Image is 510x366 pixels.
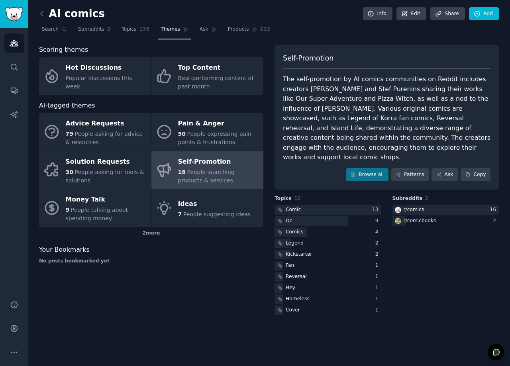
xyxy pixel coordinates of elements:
div: 16 [490,206,499,213]
span: Search [42,26,59,33]
span: Themes [161,26,180,33]
span: Topics [122,26,136,33]
span: 30 [66,169,73,175]
div: Money Talk [66,194,147,206]
a: Subreddits2 [75,23,113,39]
a: Comic13 [275,205,381,215]
span: 2 [107,26,111,33]
a: Browse all [346,168,388,182]
a: comicsr/comics16 [392,205,499,215]
a: Legend2 [275,239,381,249]
a: Solution Requests30People asking for tools & solutions [39,151,151,189]
a: comicbooksr/comicbooks2 [392,216,499,226]
a: Advice Requests79People asking for advice & resources [39,113,151,151]
div: Reversal [286,273,307,280]
span: 18 [178,169,186,175]
a: Kickstarter2 [275,250,381,260]
a: Pain & Anger50People expressing pain points & frustrations [151,113,263,151]
a: Themes [158,23,191,39]
div: Pain & Anger [178,117,259,130]
div: Advice Requests [66,117,147,130]
span: Subreddits [392,195,423,202]
div: Comic [286,206,301,213]
span: People launching products & services [178,169,235,184]
img: comicbooks [395,218,401,224]
span: Your Bookmarks [39,245,90,255]
div: 1 [375,273,381,280]
span: Subreddits [78,26,104,33]
a: Add [469,7,499,21]
a: Topics135 [119,23,152,39]
div: 1 [375,296,381,303]
span: 2 [425,196,428,201]
div: 1 [375,262,381,269]
a: Ask [197,23,220,39]
div: Ideas [178,198,251,210]
span: 10 [294,196,301,201]
a: Search [39,23,70,39]
div: Legend [286,240,304,247]
span: 135 [139,26,150,33]
a: Fan1 [275,261,381,271]
span: AI-tagged themes [39,101,95,111]
div: 4 [375,229,381,236]
div: Kickstarter [286,251,312,258]
a: Share [430,7,465,21]
a: Patterns [391,168,429,182]
div: 1 [375,284,381,292]
div: No posts bookmarked yet [39,258,263,265]
div: Solution Requests [66,155,147,168]
div: Cover [286,307,300,314]
a: Homeless1 [275,294,381,304]
div: Oc [286,217,292,225]
div: 2 [375,251,381,258]
a: Money Talk9People talking about spending money [39,189,151,227]
div: The self-promotion by AI comics communities on Reddit includes creators [PERSON_NAME] and Stef Pu... [283,74,490,162]
span: Best-performing content of past month [178,75,254,90]
a: Top ContentBest-performing content of past month [151,57,263,95]
span: Self-Promotion [283,53,333,63]
h2: AI comics [39,8,105,20]
a: Hot DiscussionsPopular discussions this week [39,57,151,95]
div: 2 [375,240,381,247]
span: Ask [200,26,208,33]
a: Hey1 [275,283,381,293]
div: r/ comicbooks [404,217,436,225]
a: Reversal1 [275,272,381,282]
div: Comics [286,229,304,236]
span: Products [228,26,249,33]
div: Hot Discussions [66,62,147,74]
div: Homeless [286,296,310,303]
span: 212 [260,26,271,33]
div: 13 [372,206,381,213]
span: Topics [275,195,292,202]
div: 1 [375,307,381,314]
span: People asking for advice & resources [66,131,143,145]
span: 79 [66,131,73,137]
button: Copy [461,168,490,182]
img: GummySearch logo [5,7,23,21]
div: Hey [286,284,295,292]
div: 2 more [39,227,263,240]
span: Popular discussions this week [66,75,132,90]
a: Products212 [225,23,273,39]
span: People talking about spending money [66,207,128,221]
div: 2 [493,217,499,225]
span: 9 [66,207,70,213]
a: Cover1 [275,305,381,315]
div: Self-Promotion [178,155,259,168]
a: Comics4 [275,227,381,237]
span: People suggesting ideas [183,211,251,217]
div: Fan [286,262,294,269]
div: Top Content [178,62,259,74]
a: Info [363,7,392,21]
a: Edit [396,7,426,21]
a: Ask [432,168,458,182]
span: 7 [178,211,182,217]
span: People asking for tools & solutions [66,169,144,184]
div: 9 [375,217,381,225]
a: Ideas7People suggesting ideas [151,189,263,227]
span: 50 [178,131,186,137]
a: Oc9 [275,216,381,226]
span: Scoring themes [39,45,88,55]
